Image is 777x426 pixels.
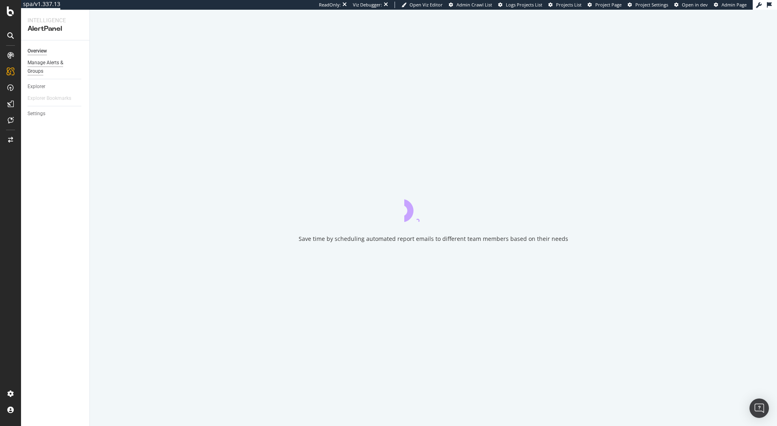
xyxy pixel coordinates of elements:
[506,2,542,8] span: Logs Projects List
[556,2,582,8] span: Projects List
[28,110,45,118] div: Settings
[714,2,747,8] a: Admin Page
[674,2,708,8] a: Open in dev
[299,235,568,243] div: Save time by scheduling automated report emails to different team members based on their needs
[498,2,542,8] a: Logs Projects List
[449,2,492,8] a: Admin Crawl List
[401,2,443,8] a: Open Viz Editor
[28,94,71,103] div: Explorer Bookmarks
[28,59,84,76] a: Manage Alerts & Groups
[635,2,668,8] span: Project Settings
[722,2,747,8] span: Admin Page
[682,2,708,8] span: Open in dev
[28,59,76,76] div: Manage Alerts & Groups
[28,82,84,91] a: Explorer
[628,2,668,8] a: Project Settings
[28,94,79,103] a: Explorer Bookmarks
[595,2,622,8] span: Project Page
[28,47,84,55] a: Overview
[28,47,47,55] div: Overview
[588,2,622,8] a: Project Page
[404,193,463,222] div: animation
[28,16,83,24] div: Intelligence
[353,2,382,8] div: Viz Debugger:
[28,24,83,34] div: AlertPanel
[28,110,84,118] a: Settings
[456,2,492,8] span: Admin Crawl List
[319,2,341,8] div: ReadOnly:
[749,399,769,418] div: Open Intercom Messenger
[28,82,45,91] div: Explorer
[410,2,443,8] span: Open Viz Editor
[548,2,582,8] a: Projects List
